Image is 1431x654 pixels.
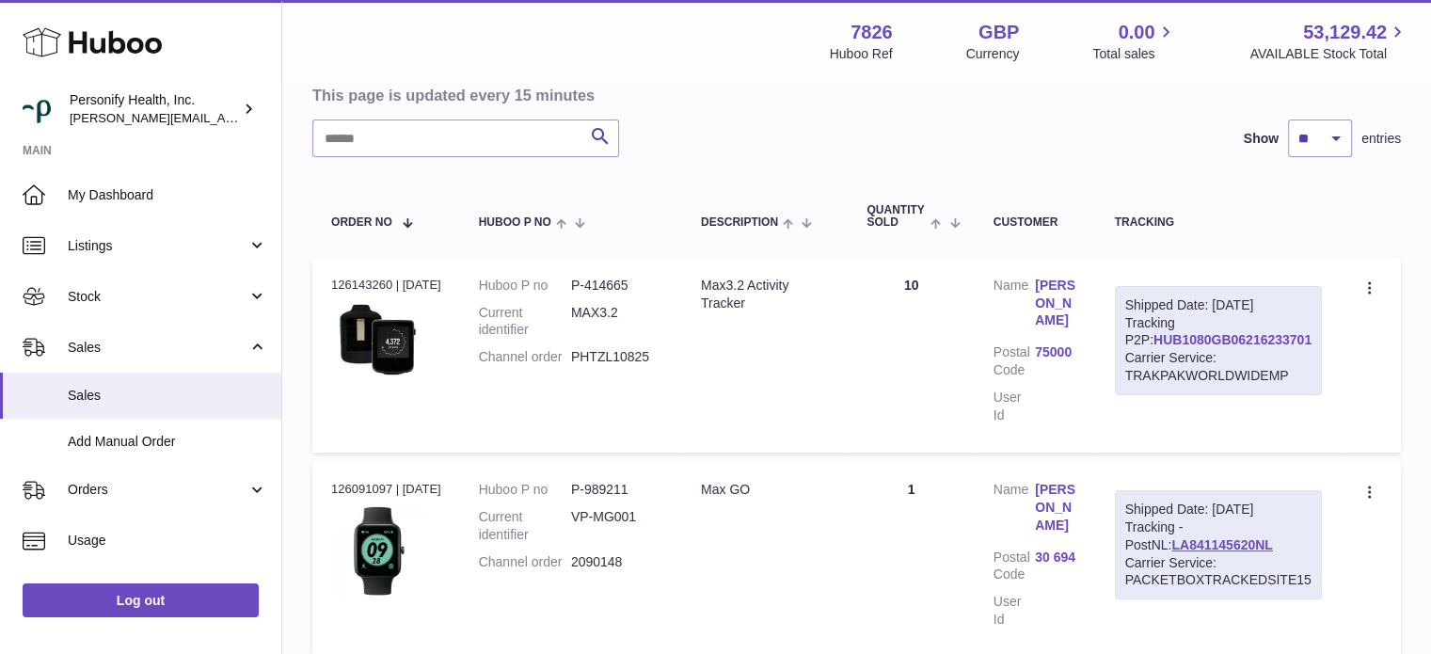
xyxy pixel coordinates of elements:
[1249,45,1408,63] span: AVAILABLE Stock Total
[1115,490,1322,599] div: Tracking - PostNL:
[1035,481,1076,534] a: [PERSON_NAME]
[571,481,663,499] dd: P-989211
[1119,20,1155,45] span: 0.00
[70,110,478,125] span: [PERSON_NAME][EMAIL_ADDRESS][PERSON_NAME][DOMAIN_NAME]
[68,288,247,306] span: Stock
[68,387,267,405] span: Sales
[479,277,571,295] dt: Huboo P no
[479,508,571,544] dt: Current identifier
[701,277,829,312] div: Max3.2 Activity Tracker
[68,481,247,499] span: Orders
[1092,20,1176,63] a: 0.00 Total sales
[1171,537,1272,552] a: LA841145620NL
[68,339,247,357] span: Sales
[68,186,267,204] span: My Dashboard
[994,216,1077,229] div: Customer
[1115,216,1322,229] div: Tracking
[701,481,829,499] div: Max GO
[994,481,1035,539] dt: Name
[978,20,1019,45] strong: GBP
[994,389,1035,424] dt: User Id
[1125,296,1312,314] div: Shipped Date: [DATE]
[571,277,663,295] dd: P-414665
[848,258,974,453] td: 10
[1092,45,1176,63] span: Total sales
[68,237,247,255] span: Listings
[1035,549,1076,566] a: 30 694
[1125,349,1312,385] div: Carrier Service: TRAKPAKWORLDWIDEMP
[1125,554,1312,590] div: Carrier Service: PACKETBOXTRACKEDSITE15
[479,216,551,229] span: Huboo P no
[830,45,893,63] div: Huboo Ref
[1244,130,1279,148] label: Show
[23,583,259,617] a: Log out
[68,532,267,550] span: Usage
[994,549,1035,584] dt: Postal Code
[571,508,663,544] dd: VP-MG001
[68,433,267,451] span: Add Manual Order
[1035,277,1076,330] a: [PERSON_NAME]
[479,348,571,366] dt: Channel order
[1115,286,1322,395] div: Tracking P2P:
[1303,20,1387,45] span: 53,129.42
[331,277,441,294] div: 126143260 | [DATE]
[1125,501,1312,518] div: Shipped Date: [DATE]
[851,20,893,45] strong: 7826
[994,593,1035,629] dt: User Id
[331,481,441,498] div: 126091097 | [DATE]
[479,481,571,499] dt: Huboo P no
[1035,343,1076,361] a: 75000
[479,304,571,340] dt: Current identifier
[1249,20,1408,63] a: 53,129.42 AVAILABLE Stock Total
[479,553,571,571] dt: Channel order
[312,85,1396,105] h3: This page is updated every 15 minutes
[571,348,663,366] dd: PHTZL10825
[331,299,425,378] img: 1646851114.jpeg
[701,216,778,229] span: Description
[1361,130,1401,148] span: entries
[331,503,425,598] img: 78261721143674.png
[23,95,51,123] img: donald.holliday@virginpulse.com
[867,204,926,229] span: Quantity Sold
[994,343,1035,379] dt: Postal Code
[966,45,1020,63] div: Currency
[571,304,663,340] dd: MAX3.2
[994,277,1035,335] dt: Name
[70,91,239,127] div: Personify Health, Inc.
[1153,332,1312,347] a: HUB1080GB06216233701
[571,553,663,571] dd: 2090148
[331,216,392,229] span: Order No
